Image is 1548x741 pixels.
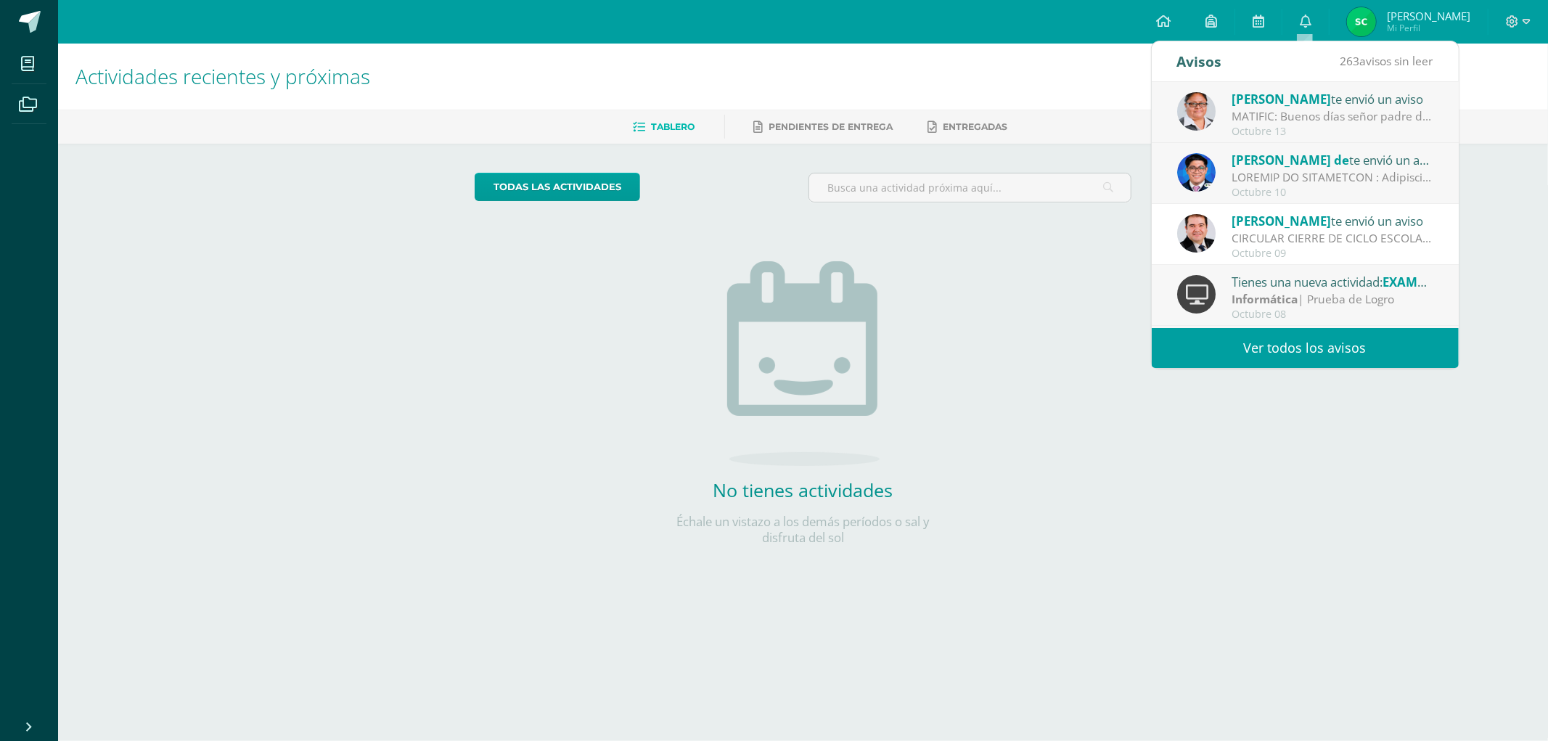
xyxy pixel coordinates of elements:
[75,62,370,90] span: Actividades recientes y próximas
[1177,214,1216,253] img: 57933e79c0f622885edf5cfea874362b.png
[809,173,1131,202] input: Busca una actividad próxima aquí...
[1177,92,1216,131] img: b2d09430fc7ffc43e57bc266f3190728.png
[1232,247,1433,260] div: Octubre 09
[1232,169,1433,186] div: MENSAJE DE VACACIONES : Estimados padres de familia: Reciban un cordial saludo. Deseo expresarles...
[943,121,1008,132] span: Entregadas
[1232,89,1433,108] div: te envió un aviso
[1232,272,1433,291] div: Tienes una nueva actividad:
[754,115,893,139] a: Pendientes de entrega
[1232,187,1433,199] div: Octubre 10
[1387,22,1470,34] span: Mi Perfil
[1387,9,1470,23] span: [PERSON_NAME]
[475,173,640,201] a: todas las Actividades
[1232,291,1298,307] strong: Informática
[1232,152,1349,168] span: [PERSON_NAME] de
[1232,213,1331,229] span: [PERSON_NAME]
[1232,126,1433,138] div: Octubre 13
[1152,328,1459,368] a: Ver todos los avisos
[1232,211,1433,230] div: te envió un aviso
[1232,91,1331,107] span: [PERSON_NAME]
[658,478,949,502] h2: No tienes actividades
[1232,230,1433,247] div: CIRCULAR CIERRE DE CICLO ESCOLAR 2025: Buenas tardes estimados Padres y Madres de familia: Es un ...
[1232,108,1433,125] div: MATIFIC: Buenos días señor padre de familia: Comparto una información importante con respecto a l...
[652,121,695,132] span: Tablero
[928,115,1008,139] a: Entregadas
[1347,7,1376,36] img: 28b1d3a3c1cc51d55b9097b18a50bf77.png
[1232,150,1433,169] div: te envió un aviso
[1340,53,1360,69] span: 263
[1340,53,1433,69] span: avisos sin leer
[658,514,949,546] p: Échale un vistazo a los demás períodos o sal y disfruta del sol
[634,115,695,139] a: Tablero
[1232,308,1433,321] div: Octubre 08
[727,261,880,466] img: no_activities.png
[769,121,893,132] span: Pendientes de entrega
[1232,291,1433,308] div: | Prueba de Logro
[1177,153,1216,192] img: 038ac9c5e6207f3bea702a86cda391b3.png
[1177,41,1222,81] div: Avisos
